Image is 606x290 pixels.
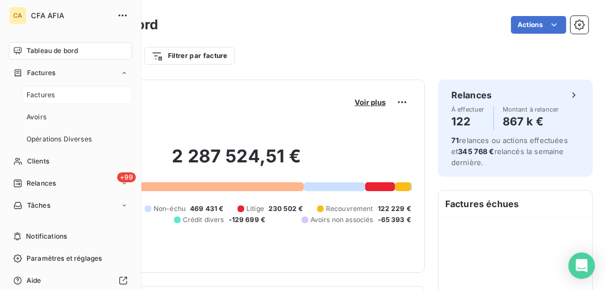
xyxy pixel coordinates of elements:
span: Crédit divers [183,215,224,225]
h6: Factures échues [439,191,592,217]
div: Open Intercom Messenger [568,252,595,279]
span: Notifications [26,231,67,241]
a: Aide [9,272,132,289]
span: 345 768 € [458,147,494,156]
span: 71 [451,136,459,145]
span: Montant à relancer [503,106,559,113]
span: Non-échu [154,204,186,214]
h4: 122 [451,113,484,130]
span: CFA AFIA [31,11,110,20]
span: -129 699 € [229,215,266,225]
span: Litige [246,204,264,214]
span: 230 502 € [268,204,303,214]
span: Voir plus [355,98,386,107]
span: Clients [27,156,49,166]
span: À effectuer [451,106,484,113]
span: Avoirs [27,112,46,122]
span: 122 229 € [378,204,411,214]
span: Tableau de bord [27,46,78,56]
span: Recouvrement [326,204,373,214]
span: Opérations Diverses [27,134,92,144]
span: Tâches [27,201,50,210]
button: Filtrer par facture [144,47,235,65]
span: 469 431 € [190,204,223,214]
span: Aide [27,276,41,286]
div: CA [9,7,27,24]
span: -65 393 € [378,215,411,225]
span: Factures [27,68,55,78]
span: Factures [27,90,55,100]
button: Voir plus [351,97,389,107]
span: +99 [117,172,136,182]
button: Actions [511,16,566,34]
h6: Relances [451,88,492,102]
span: Relances [27,178,56,188]
span: Avoirs non associés [310,215,373,225]
h2: 2 287 524,51 € [62,145,411,178]
span: relances ou actions effectuées et relancés la semaine dernière. [451,136,568,167]
span: Paramètres et réglages [27,254,102,263]
h4: 867 k € [503,113,559,130]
